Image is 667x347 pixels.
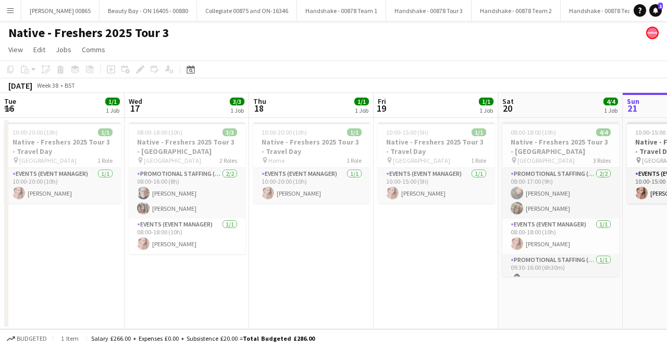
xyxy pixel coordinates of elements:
button: Handshake - 00878 Tour 3 [386,1,472,21]
span: [GEOGRAPHIC_DATA] [393,157,450,164]
span: View [8,45,23,54]
span: Thu [253,97,266,106]
a: Comms [78,43,109,56]
button: Handshake - 00878 Team 1 [297,1,386,21]
app-job-card: 08:00-18:00 (10h)3/3Native - Freshers 2025 Tour 3 - [GEOGRAPHIC_DATA] [GEOGRAPHIC_DATA]2 RolesPro... [129,122,245,254]
h3: Native - Freshers 2025 Tour 3 - [GEOGRAPHIC_DATA] [129,137,245,156]
span: 1/1 [105,98,120,105]
a: Edit [29,43,50,56]
span: Tue [4,97,16,106]
span: 1/1 [479,98,493,105]
span: 08:00-18:00 (10h) [137,128,182,136]
span: 10:00-20:00 (10h) [262,128,307,136]
span: 1 [658,3,663,9]
div: 1 Job [604,106,617,114]
button: Handshake - 00878 Team 4 [561,1,650,21]
div: 1 Job [479,106,493,114]
a: 1 [649,4,662,17]
app-job-card: 10:00-15:00 (5h)1/1Native - Freshers 2025 Tour 3 - Travel Day [GEOGRAPHIC_DATA]1 RoleEvents (Even... [378,122,495,204]
span: 08:00-18:00 (10h) [511,128,556,136]
h3: Native - Freshers 2025 Tour 3 - Travel Day [378,137,495,156]
div: 1 Job [230,106,244,114]
app-job-card: 10:00-20:00 (10h)1/1Native - Freshers 2025 Tour 3 - Travel Day [GEOGRAPHIC_DATA]1 RoleEvents (Eve... [4,122,121,204]
div: 1 Job [355,106,368,114]
h1: Native - Freshers 2025 Tour 3 [8,25,169,41]
button: [PERSON_NAME] 00865 [21,1,100,21]
span: 1 item [57,334,82,342]
span: 1 Role [471,157,486,164]
span: 1 Role [97,157,113,164]
span: 21 [625,102,639,114]
span: 1/1 [98,128,113,136]
span: 10:00-15:00 (5h) [386,128,428,136]
a: Jobs [52,43,76,56]
h3: Native - Freshers 2025 Tour 3 - Travel Day [253,137,370,156]
span: Jobs [56,45,71,54]
span: 16 [3,102,16,114]
span: 20 [501,102,514,114]
app-job-card: 10:00-20:00 (10h)1/1Native - Freshers 2025 Tour 3 - Travel Day Home1 RoleEvents (Event Manager)1/... [253,122,370,204]
button: Beauty Bay - ON 16405 - 00880 [100,1,197,21]
div: Salary £266.00 + Expenses £0.00 + Subsistence £20.00 = [91,334,315,342]
app-card-role: Events (Event Manager)1/110:00-20:00 (10h)[PERSON_NAME] [4,168,121,204]
div: 1 Job [106,106,119,114]
span: 3 Roles [593,157,611,164]
app-card-role: Events (Event Manager)1/110:00-15:00 (5h)[PERSON_NAME] [378,168,495,204]
span: 3/3 [223,128,237,136]
a: View [4,43,27,56]
button: Handshake - 00878 Team 2 [472,1,561,21]
span: 10:00-20:00 (10h) [13,128,58,136]
span: 2 Roles [219,157,237,164]
span: Comms [82,45,105,54]
span: Week 38 [34,81,60,89]
app-card-role: Promotional Staffing (Brand Ambassadors)2/208:00-17:00 (9h)[PERSON_NAME][PERSON_NAME] [502,168,619,219]
span: Sun [627,97,639,106]
span: Wed [129,97,142,106]
div: BST [65,81,75,89]
span: [GEOGRAPHIC_DATA] [144,157,201,164]
app-card-role: Promotional Staffing (Brand Ambassadors)1/109:30-16:00 (6h30m)[PERSON_NAME] [502,254,619,290]
span: 1/1 [472,128,486,136]
div: [DATE] [8,80,32,91]
span: 4/4 [603,98,618,105]
span: Sat [502,97,514,106]
span: 1 Role [347,157,362,164]
span: Budgeted [17,335,47,342]
span: Fri [378,97,386,106]
span: [GEOGRAPHIC_DATA] [19,157,77,164]
span: 17 [127,102,142,114]
span: [GEOGRAPHIC_DATA] [517,157,575,164]
app-card-role: Promotional Staffing (Brand Ambassadors)2/208:00-16:00 (8h)[PERSON_NAME][PERSON_NAME] [129,168,245,219]
app-card-role: Events (Event Manager)1/108:00-18:00 (10h)[PERSON_NAME] [502,219,619,254]
h3: Native - Freshers 2025 Tour 3 - Travel Day [4,137,121,156]
app-job-card: 08:00-18:00 (10h)4/4Native - Freshers 2025 Tour 3 - [GEOGRAPHIC_DATA] [GEOGRAPHIC_DATA]3 RolesPro... [502,122,619,277]
span: 19 [376,102,386,114]
app-card-role: Events (Event Manager)1/110:00-20:00 (10h)[PERSON_NAME] [253,168,370,204]
app-user-avatar: native Staffing [646,27,659,39]
button: Collegiate 00875 and ON-16346 [197,1,297,21]
span: Total Budgeted £286.00 [243,334,315,342]
span: Home [268,157,285,164]
span: 1/1 [354,98,369,105]
span: Edit [33,45,45,54]
span: 4/4 [596,128,611,136]
span: 1/1 [347,128,362,136]
span: 18 [252,102,266,114]
span: 3/3 [230,98,244,105]
app-card-role: Events (Event Manager)1/108:00-18:00 (10h)[PERSON_NAME] [129,219,245,254]
button: Budgeted [5,333,48,344]
h3: Native - Freshers 2025 Tour 3 - [GEOGRAPHIC_DATA] [502,137,619,156]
